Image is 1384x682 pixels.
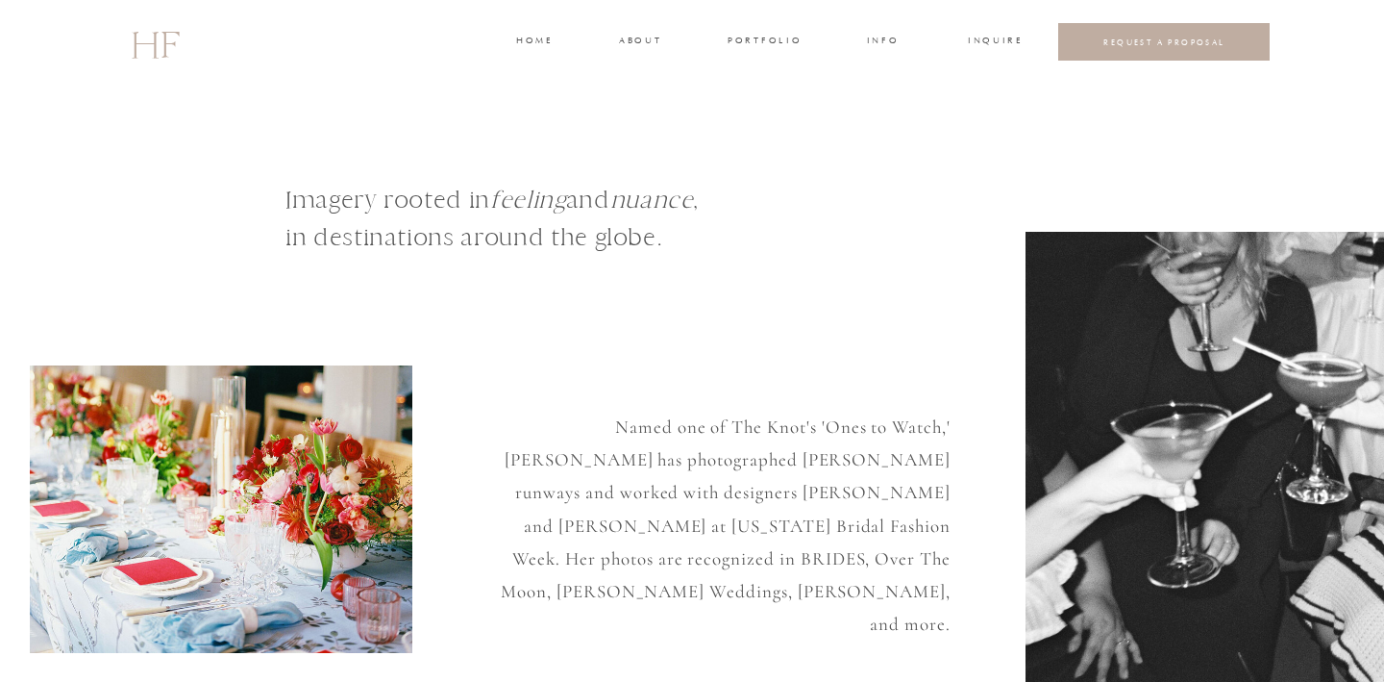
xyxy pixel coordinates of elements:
[728,34,800,51] a: portfolio
[484,411,951,609] p: Named one of The Knot's 'Ones to Watch,' [PERSON_NAME] has photographed [PERSON_NAME] runways and...
[619,34,659,51] a: about
[490,185,566,215] i: feeling
[610,185,694,215] i: nuance
[131,14,179,70] a: HF
[516,34,552,51] a: home
[968,34,1020,51] a: INQUIRE
[285,181,804,283] h1: Imagery rooted in and , in destinations around the globe.
[1074,37,1255,47] a: REQUEST A PROPOSAL
[865,34,901,51] a: INFO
